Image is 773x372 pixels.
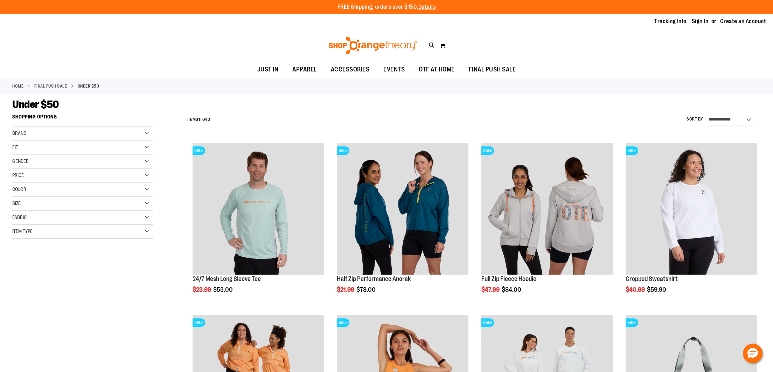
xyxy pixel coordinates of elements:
span: $40.99 [626,286,646,293]
p: FREE Shipping, orders over $150. [337,3,436,11]
img: Shop Orangetheory [328,37,418,54]
span: Brand [12,130,26,136]
strong: Under $50 [78,83,99,89]
span: FINAL PUSH SALE [469,62,516,77]
span: EVENTS [383,62,405,77]
a: APPAREL [285,62,324,78]
span: $23.99 [193,286,212,293]
span: ACCESSORIES [331,62,370,77]
div: product [189,139,328,311]
a: OTF AT HOME [412,62,462,78]
a: Half Zip Performance Anorak [337,275,411,282]
a: FINAL PUSH SALE [462,62,523,77]
span: Price [12,172,24,178]
a: Main Image of 1457095SALE [193,143,324,276]
a: Full Zip Fleece Hoodie [481,275,536,282]
div: product [478,139,617,311]
div: product [622,139,761,311]
span: Size [12,200,21,206]
span: SALE [626,318,638,327]
a: Main Image of 1457091SALE [481,143,613,276]
span: 40 [205,117,210,122]
span: SALE [193,318,205,327]
a: Create an Account [720,18,766,25]
span: Gender [12,158,29,164]
span: SALE [337,146,349,155]
label: Sort By [687,116,703,122]
div: product [333,139,472,311]
span: Fit [12,144,18,150]
a: Front facing view of Cropped SweatshirtSALE [626,143,757,276]
span: $59.90 [647,286,667,293]
span: $84.00 [502,286,522,293]
span: $21.99 [337,286,355,293]
button: Hello, have a question? Let’s chat. [743,344,762,363]
a: FINAL PUSH SALE [34,83,67,89]
span: JUST IN [257,62,279,77]
a: Sign In [692,18,709,25]
a: Half Zip Performance AnorakSALE [337,143,468,276]
img: Half Zip Performance Anorak [337,143,468,275]
a: Details [418,4,436,10]
span: SALE [481,146,494,155]
h2: Items to [187,114,210,125]
span: Under $50 [12,98,59,110]
a: 24/7 Mesh Long Sleeve Tee [193,275,261,282]
span: OTF AT HOME [419,62,455,77]
strong: Shopping Options [12,111,153,126]
img: Main Image of 1457095 [193,143,324,275]
span: 1 [199,117,200,122]
span: APPAREL [292,62,317,77]
img: Main Image of 1457091 [481,143,613,275]
span: SALE [337,318,349,327]
img: Front facing view of Cropped Sweatshirt [626,143,757,275]
span: Color [12,186,26,192]
span: $53.00 [213,286,234,293]
a: JUST IN [250,62,286,78]
span: SALE [626,146,638,155]
span: $78.00 [356,286,377,293]
span: $47.99 [481,286,501,293]
span: SALE [481,318,494,327]
a: EVENTS [376,62,412,78]
a: Tracking Info [654,18,687,25]
span: Item Type [12,228,33,234]
a: Cropped Sweatshirt [626,275,678,282]
span: SALE [193,146,205,155]
a: ACCESSORIES [324,62,377,78]
a: Home [12,83,23,89]
span: Fabric [12,214,27,220]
